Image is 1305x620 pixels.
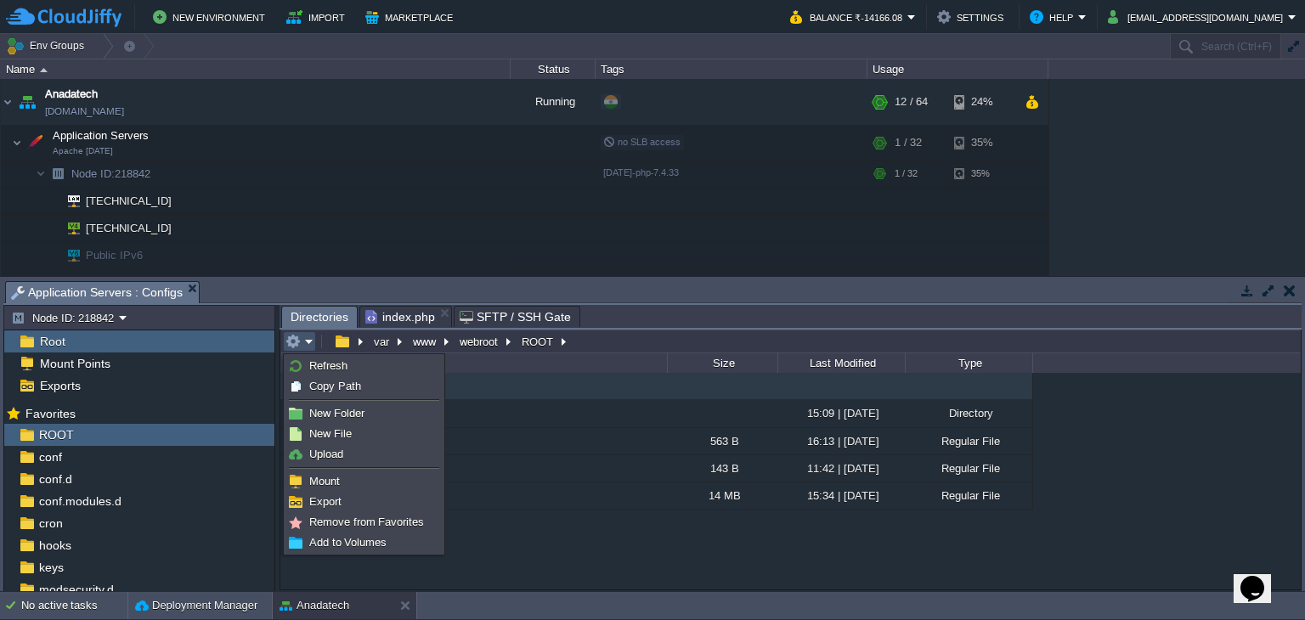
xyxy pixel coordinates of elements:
a: [DOMAIN_NAME] [45,103,124,120]
button: Import [286,7,350,27]
button: New Environment [153,7,270,27]
div: Directory [905,400,1032,426]
span: no SLB access [603,137,681,147]
a: New File [286,425,442,443]
img: AMDAwAAAACH5BAEAAAAALAAAAAABAAEAAAICRAEAOw== [46,188,56,214]
span: Export [309,495,342,508]
div: 11:42 | [DATE] [777,455,905,482]
button: ROOT [519,334,557,349]
a: Application ServersApache [DATE] [51,129,151,142]
div: Type [907,353,1032,373]
a: conf.modules.d [36,493,124,509]
a: New Folder [286,404,442,423]
img: AMDAwAAAACH5BAEAAAAALAAAAAABAAEAAAICRAEAOw== [36,161,46,187]
div: Regular File [905,428,1032,454]
div: 16:13 | [DATE] [777,428,905,454]
button: webroot [457,334,502,349]
button: Anadatech [280,597,349,614]
a: Root [37,334,68,349]
button: Env Groups [6,34,90,58]
span: Exports [37,378,83,393]
div: 15:09 | [DATE] [777,400,905,426]
span: [TECHNICAL_ID] [84,215,174,241]
img: AMDAwAAAACH5BAEAAAAALAAAAAABAAEAAAICRAEAOw== [46,269,70,296]
div: 35% [954,126,1009,160]
img: AMDAwAAAACH5BAEAAAAALAAAAAABAAEAAAICRAEAOw== [46,215,56,241]
span: New Folder [309,407,364,420]
div: 1 / 32 [895,126,922,160]
input: Click to enter the path [280,330,1301,353]
button: Help [1030,7,1078,27]
a: hooks [36,538,74,553]
div: 15:34 | [DATE] [777,482,905,509]
a: conf.d [36,471,75,487]
img: AMDAwAAAACH5BAEAAAAALAAAAAABAAEAAAICRAEAOw== [12,126,22,160]
span: 218842 [70,166,153,181]
a: Refresh [286,357,442,375]
div: 1 / 32 [895,161,918,187]
a: Public IPv6 [84,249,145,262]
img: AMDAwAAAACH5BAEAAAAALAAAAAABAAEAAAICRAEAOw== [56,215,80,241]
img: AMDAwAAAACH5BAEAAAAALAAAAAABAAEAAAICRAEAOw== [23,126,47,160]
span: Node ID: [71,167,115,180]
a: ROOT [36,427,76,442]
a: Node ID:218842 [70,166,153,181]
div: 12 / 64 [895,79,928,125]
span: Refresh [309,359,347,372]
img: CloudJiffy [6,7,121,28]
img: AMDAwAAAACH5BAEAAAAALAAAAAABAAEAAAICRAEAOw== [46,161,70,187]
div: 563 B [667,428,777,454]
a: Anadatech [45,86,98,103]
div: Status [511,59,595,79]
span: Remove from Favorites [309,516,424,528]
a: modsecurity.d [36,582,116,597]
span: Upload [309,448,343,460]
button: [EMAIL_ADDRESS][DOMAIN_NAME] [1108,7,1288,27]
button: www [410,334,440,349]
a: [TECHNICAL_ID] [84,194,174,207]
img: AMDAwAAAACH5BAEAAAAALAAAAAABAAEAAAICRAEAOw== [46,242,56,268]
span: Add to Volumes [309,536,387,549]
span: Public IPv6 [84,242,145,268]
a: Mount Points [37,356,113,371]
img: AMDAwAAAACH5BAEAAAAALAAAAAABAAEAAAICRAEAOw== [36,269,46,296]
button: Settings [937,7,1008,27]
span: keys [36,560,66,575]
span: index.php [365,307,435,327]
span: SFTP / SSH Gate [460,307,571,327]
img: AMDAwAAAACH5BAEAAAAALAAAAAABAAEAAAICRAEAOw== [56,242,80,268]
span: Favorites [22,406,78,421]
img: AMDAwAAAACH5BAEAAAAALAAAAAABAAEAAAICRAEAOw== [56,188,80,214]
a: Upload [286,445,442,464]
div: Regular File [905,482,1032,509]
div: 14 MB [667,482,777,509]
div: Last Modified [779,353,905,373]
div: Regular File [905,455,1032,482]
span: New File [309,427,352,440]
a: Add to Volumes [286,533,442,552]
img: AMDAwAAAACH5BAEAAAAALAAAAAABAAEAAAICRAEAOw== [1,79,14,125]
button: Node ID: 218842 [11,310,119,325]
a: cron [36,516,65,531]
div: Running [511,79,596,125]
div: Name [282,353,667,373]
div: 24% [954,79,1009,125]
span: Mount [309,475,340,488]
button: Deployment Manager [135,597,257,614]
button: var [371,334,393,349]
button: Marketplace [365,7,458,27]
a: Deployments [70,275,138,290]
div: Tags [596,59,867,79]
div: 35% [954,161,1009,187]
img: AMDAwAAAACH5BAEAAAAALAAAAAABAAEAAAICRAEAOw== [40,68,48,72]
img: AMDAwAAAACH5BAEAAAAALAAAAAABAAEAAAICRAEAOw== [15,79,39,125]
span: Application Servers : Configs [11,282,183,303]
span: conf [36,449,65,465]
div: No active tasks [21,592,127,619]
span: Application Servers [51,128,151,143]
